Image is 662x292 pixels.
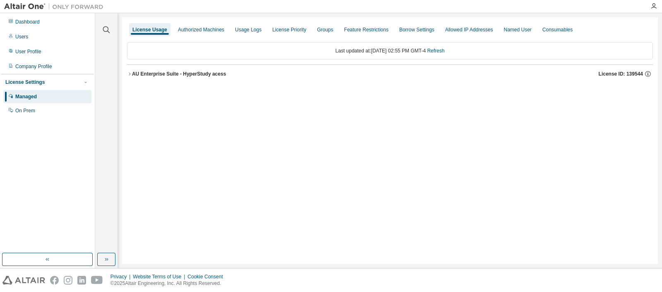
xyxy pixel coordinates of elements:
button: AU Enterprise Suite - HyperStudy acessLicense ID: 139544 [127,65,653,83]
div: License Priority [272,26,306,33]
img: facebook.svg [50,276,59,285]
div: Website Terms of Use [133,273,187,280]
div: Feature Restrictions [344,26,389,33]
img: altair_logo.svg [2,276,45,285]
div: Company Profile [15,63,52,70]
div: Dashboard [15,19,40,25]
div: Allowed IP Addresses [445,26,493,33]
div: License Settings [5,79,45,85]
div: Usage Logs [235,26,261,33]
div: AU Enterprise Suite - HyperStudy acess [132,71,226,77]
div: Cookie Consent [187,273,228,280]
div: Named User [504,26,531,33]
div: Borrow Settings [399,26,434,33]
div: Managed [15,93,37,100]
p: © 2025 Altair Engineering, Inc. All Rights Reserved. [110,280,228,287]
div: On Prem [15,107,35,114]
div: Groups [317,26,333,33]
a: Refresh [427,48,444,54]
div: Authorized Machines [178,26,224,33]
img: youtube.svg [91,276,103,285]
div: User Profile [15,48,41,55]
div: Privacy [110,273,133,280]
img: linkedin.svg [77,276,86,285]
img: instagram.svg [64,276,72,285]
span: License ID: 139544 [599,71,643,77]
div: Consumables [542,26,573,33]
div: Users [15,33,28,40]
img: Altair One [4,2,108,11]
div: Last updated at: [DATE] 02:55 PM GMT-4 [127,42,653,59]
div: License Usage [132,26,167,33]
